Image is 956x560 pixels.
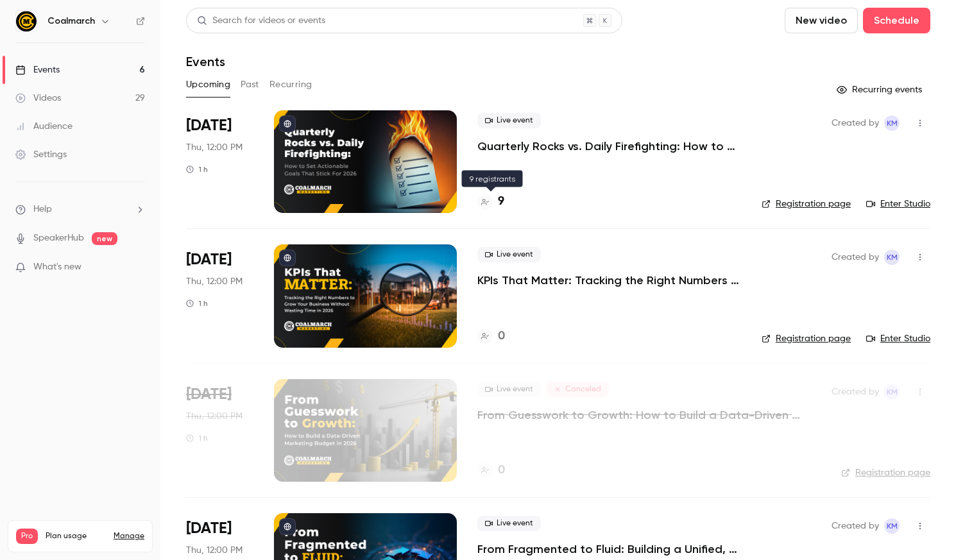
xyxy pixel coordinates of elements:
[186,298,208,309] div: 1 h
[477,462,505,479] a: 0
[887,115,898,131] span: KM
[477,193,504,210] a: 9
[832,250,879,265] span: Created by
[762,198,851,210] a: Registration page
[269,74,312,95] button: Recurring
[762,332,851,345] a: Registration page
[186,410,243,423] span: Thu, 12:00 PM
[477,328,505,345] a: 0
[832,384,879,400] span: Created by
[887,518,898,534] span: KM
[15,203,145,216] li: help-dropdown-opener
[884,115,900,131] span: Katie McCaskill
[186,74,230,95] button: Upcoming
[186,54,225,69] h1: Events
[15,92,61,105] div: Videos
[498,193,504,210] h4: 9
[477,541,741,557] a: From Fragmented to Fluid: Building a Unified, Holistic Marketing Strategy in [DATE]
[477,407,811,423] a: From Guesswork to Growth: How to Build a Data-Driven Marketing Budget in [DATE]
[546,382,609,397] span: Canceled
[477,516,541,531] span: Live event
[832,115,879,131] span: Created by
[498,462,505,479] h4: 0
[841,466,930,479] a: Registration page
[498,328,505,345] h4: 0
[15,120,73,133] div: Audience
[33,232,84,245] a: SpeakerHub
[186,433,208,443] div: 1 h
[186,518,232,539] span: [DATE]
[831,80,930,100] button: Recurring events
[884,250,900,265] span: Katie McCaskill
[477,273,741,288] a: KPIs That Matter: Tracking the Right Numbers to Grow Your Business Without Wasting Time in [DATE]
[884,518,900,534] span: Katie McCaskill
[114,531,144,541] a: Manage
[866,332,930,345] a: Enter Studio
[15,148,67,161] div: Settings
[92,232,117,245] span: new
[186,384,232,405] span: [DATE]
[16,529,38,544] span: Pro
[186,275,243,288] span: Thu, 12:00 PM
[887,384,898,400] span: KM
[16,11,37,31] img: Coalmarch
[186,250,232,270] span: [DATE]
[186,244,253,347] div: Oct 2 Thu, 12:00 PM (America/New York)
[241,74,259,95] button: Past
[785,8,858,33] button: New video
[866,198,930,210] a: Enter Studio
[186,115,232,136] span: [DATE]
[33,203,52,216] span: Help
[477,113,541,128] span: Live event
[477,139,741,154] a: Quarterly Rocks vs. Daily Firefighting: How to Set Actionable Goals That Stick For 2026
[887,250,898,265] span: KM
[477,247,541,262] span: Live event
[832,518,879,534] span: Created by
[186,164,208,174] div: 1 h
[197,14,325,28] div: Search for videos or events
[186,544,243,557] span: Thu, 12:00 PM
[863,8,930,33] button: Schedule
[186,110,253,213] div: Sep 18 Thu, 12:00 PM (America/New York)
[33,260,81,274] span: What's new
[46,531,106,541] span: Plan usage
[186,379,253,482] div: Oct 16 Thu, 12:00 PM (America/New York)
[477,382,541,397] span: Live event
[186,141,243,154] span: Thu, 12:00 PM
[884,384,900,400] span: Katie McCaskill
[15,64,60,76] div: Events
[47,15,95,28] h6: Coalmarch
